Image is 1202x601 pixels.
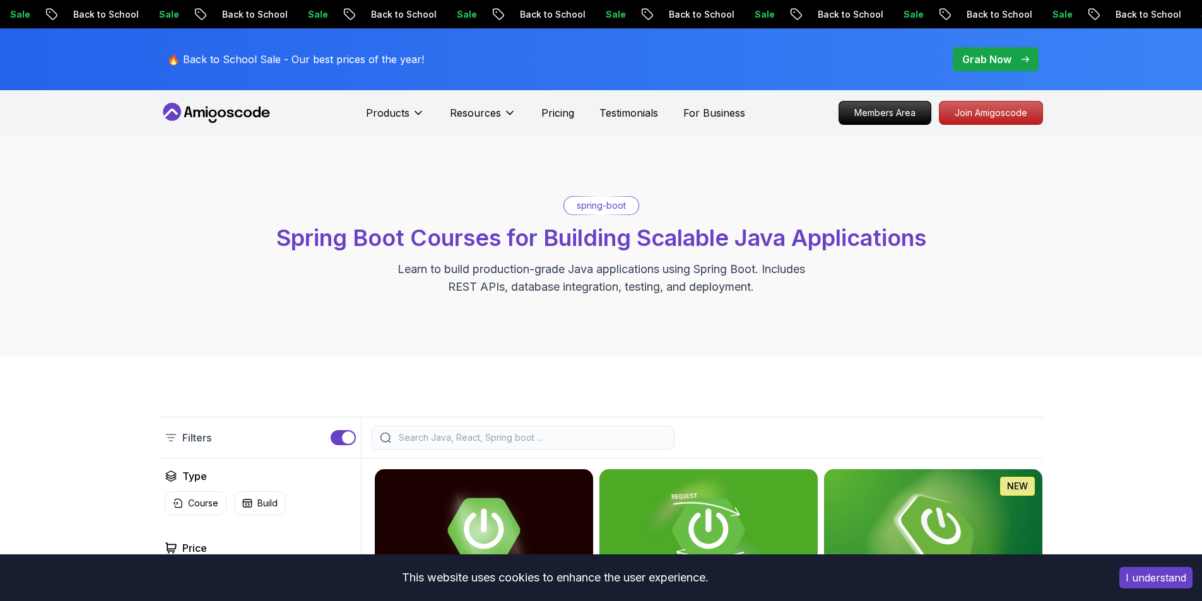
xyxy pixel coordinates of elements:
a: Members Area [839,101,931,125]
a: Join Amigoscode [939,101,1043,125]
h2: Type [182,469,207,484]
p: Grab Now [962,52,1011,67]
img: Building APIs with Spring Boot card [599,469,818,592]
button: Products [366,105,425,131]
p: Sale [447,8,487,21]
p: Back to School [659,8,745,21]
p: Sale [1042,8,1083,21]
p: Sale [149,8,189,21]
a: Pricing [541,105,574,120]
p: Filters [182,430,211,445]
p: Back to School [808,8,893,21]
div: This website uses cookies to enhance the user experience. [9,564,1100,592]
p: Back to School [510,8,596,21]
p: Products [366,105,410,120]
h2: Price [182,540,207,556]
input: Search Java, React, Spring boot ... [396,431,666,444]
p: Back to School [63,8,149,21]
button: Course [165,491,227,515]
p: 🔥 Back to School Sale - Our best prices of the year! [167,52,424,67]
p: Back to School [1105,8,1191,21]
img: Advanced Spring Boot card [375,469,593,592]
p: Join Amigoscode [940,102,1042,124]
p: Back to School [212,8,298,21]
button: Resources [450,105,516,131]
p: Sale [893,8,934,21]
a: Testimonials [599,105,658,120]
p: Back to School [361,8,447,21]
p: Sale [596,8,636,21]
span: Spring Boot Courses for Building Scalable Java Applications [276,224,926,252]
p: NEW [1007,480,1028,493]
p: Sale [745,8,785,21]
p: spring-boot [577,199,626,212]
p: Build [257,497,278,510]
p: Sale [298,8,338,21]
button: Build [234,491,286,515]
p: Back to School [957,8,1042,21]
p: Learn to build production-grade Java applications using Spring Boot. Includes REST APIs, database... [389,260,813,296]
p: Resources [450,105,501,120]
p: Members Area [839,102,931,124]
a: For Business [683,105,745,120]
img: Spring Boot for Beginners card [824,469,1042,592]
p: Course [188,497,218,510]
button: Accept cookies [1119,567,1193,588]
